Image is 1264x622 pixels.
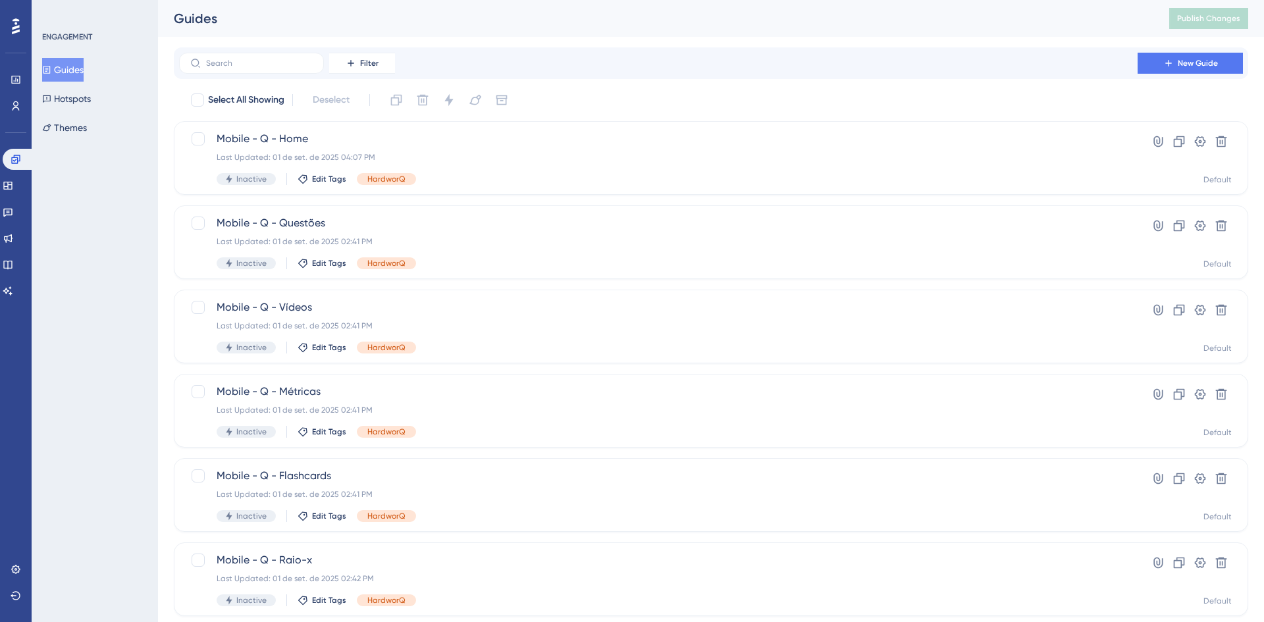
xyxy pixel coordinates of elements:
[174,9,1136,28] div: Guides
[217,236,1100,247] div: Last Updated: 01 de set. de 2025 02:41 PM
[367,427,406,437] span: HardworQ
[217,321,1100,331] div: Last Updated: 01 de set. de 2025 02:41 PM
[217,215,1100,231] span: Mobile - Q - Questões
[208,92,284,108] span: Select All Showing
[1203,343,1232,353] div: Default
[217,299,1100,315] span: Mobile - Q - Vídeos
[360,58,379,68] span: Filter
[312,595,346,606] span: Edit Tags
[298,427,346,437] button: Edit Tags
[313,92,350,108] span: Deselect
[1169,8,1248,29] button: Publish Changes
[217,152,1100,163] div: Last Updated: 01 de set. de 2025 04:07 PM
[367,595,406,606] span: HardworQ
[206,59,313,68] input: Search
[1203,174,1232,185] div: Default
[298,595,346,606] button: Edit Tags
[367,174,406,184] span: HardworQ
[217,131,1100,147] span: Mobile - Q - Home
[298,174,346,184] button: Edit Tags
[236,258,267,269] span: Inactive
[312,511,346,521] span: Edit Tags
[217,552,1100,568] span: Mobile - Q - Raio-x
[329,53,395,74] button: Filter
[42,116,87,140] button: Themes
[367,511,406,521] span: HardworQ
[298,511,346,521] button: Edit Tags
[217,405,1100,415] div: Last Updated: 01 de set. de 2025 02:41 PM
[217,468,1100,484] span: Mobile - Q - Flashcards
[236,511,267,521] span: Inactive
[298,342,346,353] button: Edit Tags
[217,573,1100,584] div: Last Updated: 01 de set. de 2025 02:42 PM
[42,58,84,82] button: Guides
[367,342,406,353] span: HardworQ
[217,489,1100,500] div: Last Updated: 01 de set. de 2025 02:41 PM
[42,32,92,42] div: ENGAGEMENT
[236,342,267,353] span: Inactive
[312,342,346,353] span: Edit Tags
[367,258,406,269] span: HardworQ
[1138,53,1243,74] button: New Guide
[298,258,346,269] button: Edit Tags
[1177,13,1240,24] span: Publish Changes
[236,595,267,606] span: Inactive
[1203,427,1232,438] div: Default
[301,88,361,112] button: Deselect
[42,87,91,111] button: Hotspots
[236,427,267,437] span: Inactive
[217,384,1100,400] span: Mobile - Q - Métricas
[1178,58,1218,68] span: New Guide
[312,174,346,184] span: Edit Tags
[1203,259,1232,269] div: Default
[312,427,346,437] span: Edit Tags
[312,258,346,269] span: Edit Tags
[1203,596,1232,606] div: Default
[1203,511,1232,522] div: Default
[236,174,267,184] span: Inactive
